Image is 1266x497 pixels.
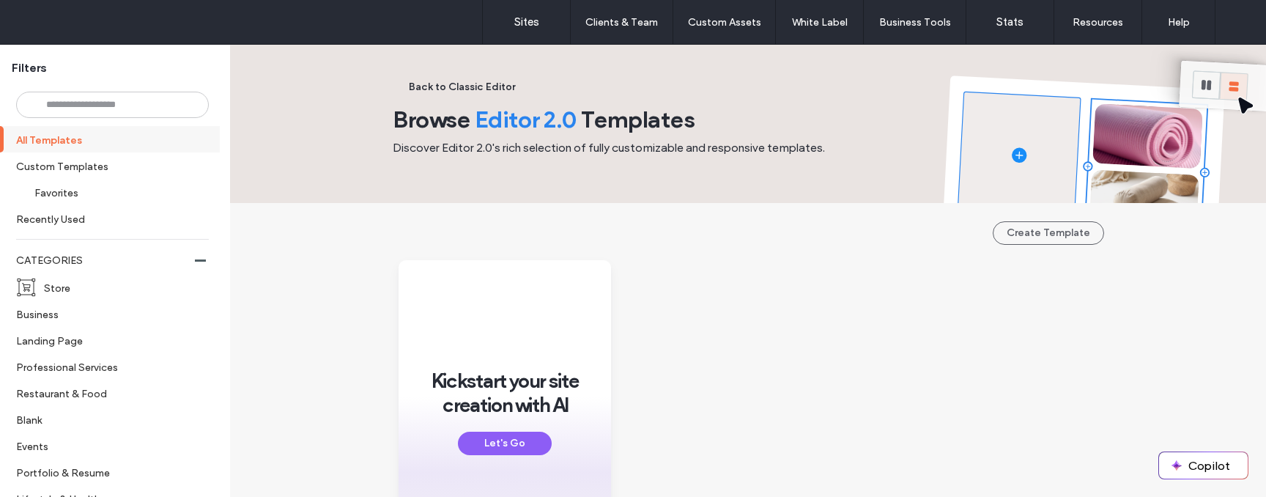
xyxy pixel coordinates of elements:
span: Browse Templates [393,105,695,133]
button: Copilot [1159,452,1248,479]
label: Recently Used [16,206,196,232]
span: Kickstart your site creation with AI [421,369,589,417]
label: Favorites [34,180,196,205]
label: Custom Assets [688,16,761,29]
label: Restaurant & Food [16,380,196,406]
label: Professional Services [16,354,196,380]
span: Filters [12,60,47,76]
label: Help [1168,16,1190,29]
span: Editor 2.0 [475,105,577,133]
img: i_cart_boxed [16,277,37,298]
label: Business [16,301,196,327]
label: All Templates [16,127,196,152]
label: Stats [996,15,1023,29]
label: CATEGORIES [16,247,195,274]
label: Custom Templates [16,153,196,179]
label: Business Tools [879,16,951,29]
button: Let's Go [458,432,552,455]
label: Resources [1073,16,1123,29]
button: Create Template [993,221,1104,245]
label: Blank [16,407,196,432]
label: Store [44,275,196,301]
label: Portfolio & Resume [16,460,196,485]
label: Events [16,433,196,459]
label: Sites [514,15,539,29]
label: Clients & Team [585,16,658,29]
label: Landing Page [16,328,196,353]
button: Back to Classic Editor [382,76,528,99]
label: White Label [792,16,848,29]
span: Discover Editor 2.0's rich selection of fully customizable and responsive templates. [393,141,825,155]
